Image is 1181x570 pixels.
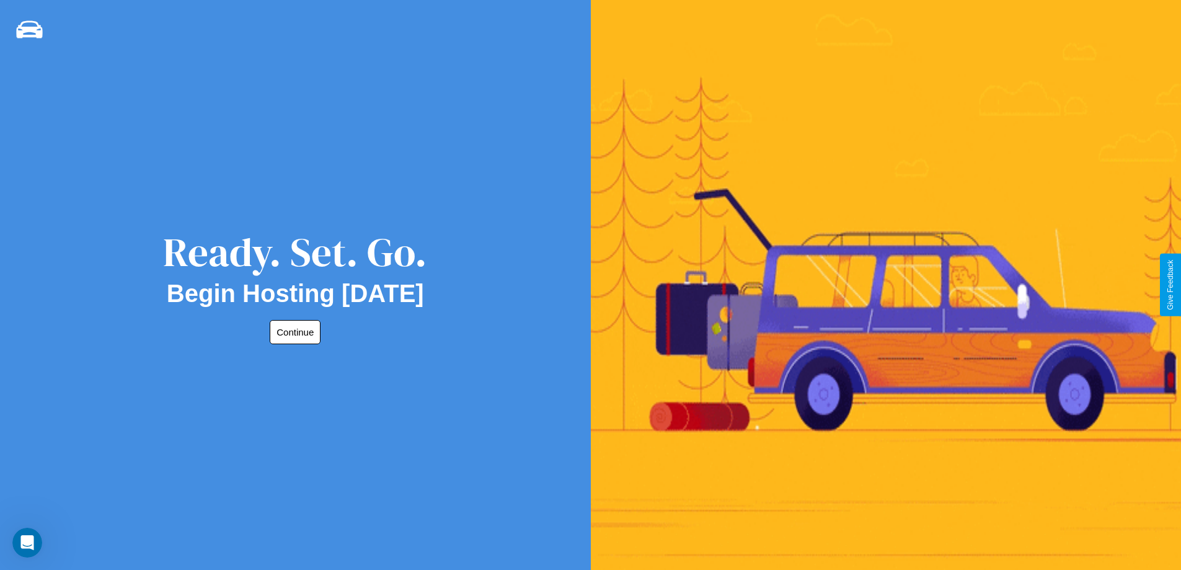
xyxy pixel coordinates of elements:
div: Ready. Set. Go. [163,225,427,280]
div: Give Feedback [1166,260,1175,310]
h2: Begin Hosting [DATE] [167,280,424,308]
iframe: Intercom live chat [12,528,42,558]
button: Continue [270,320,321,344]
